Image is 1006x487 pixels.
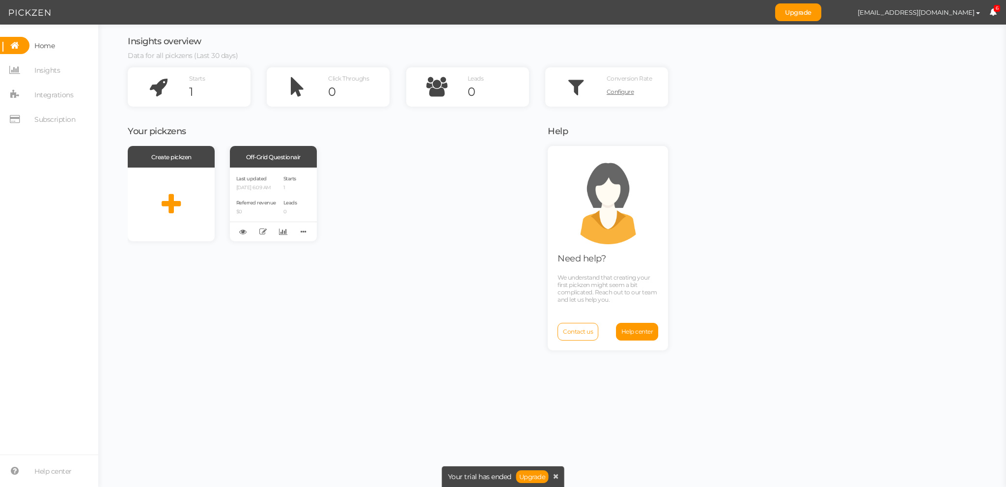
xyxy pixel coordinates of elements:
[564,156,652,244] img: support.png
[328,85,390,99] div: 0
[128,126,186,137] span: Your pickzens
[607,75,652,82] span: Conversion Rate
[283,209,297,215] p: 0
[468,85,529,99] div: 0
[34,112,75,127] span: Subscription
[448,473,511,480] span: Your trial has ended
[236,175,267,182] span: Last updated
[283,185,297,191] p: 1
[189,75,205,82] span: Starts
[236,209,276,215] p: $0
[858,8,975,16] span: [EMAIL_ADDRESS][DOMAIN_NAME]
[230,168,317,241] div: Last updated [DATE] 6:09 AM Referred revenue $0 Starts 1 Leads 0
[189,85,251,99] div: 1
[548,126,568,137] span: Help
[621,328,653,335] span: Help center
[607,85,668,99] a: Configure
[34,62,60,78] span: Insights
[831,4,848,21] img: cf38076cb50324f4b2da7f0e38d9a0a1
[230,146,317,168] div: Off-Grid Questionair
[283,200,297,206] span: Leads
[151,153,192,161] span: Create pickzen
[558,253,606,264] span: Need help?
[994,5,1001,12] span: 6
[775,3,821,21] a: Upgrade
[516,470,549,483] a: Upgrade
[563,328,593,335] span: Contact us
[9,7,51,19] img: Pickzen logo
[607,88,634,95] span: Configure
[128,51,238,60] span: Data for all pickzens (Last 30 days)
[468,75,484,82] span: Leads
[616,323,659,341] a: Help center
[558,274,657,303] span: We understand that creating your first pickzen might seem a bit complicated. Reach out to our tea...
[34,87,73,103] span: Integrations
[236,200,276,206] span: Referred revenue
[848,4,989,21] button: [EMAIL_ADDRESS][DOMAIN_NAME]
[128,36,201,47] span: Insights overview
[236,185,276,191] p: [DATE] 6:09 AM
[34,463,72,479] span: Help center
[283,175,296,182] span: Starts
[34,38,55,54] span: Home
[328,75,369,82] span: Click Throughs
